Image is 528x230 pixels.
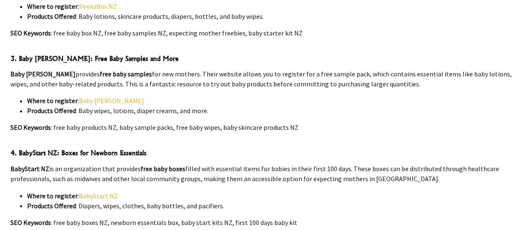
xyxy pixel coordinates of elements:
[10,28,518,38] p: : free baby box NZ, free baby samples NZ, expecting mother freebies, baby starter kit NZ
[27,190,518,200] li: :
[27,191,78,200] strong: Where to register
[10,217,518,227] p: : free baby boxes NZ, newborn essentials box, baby start kits NZ, first 100 days baby kit
[27,200,518,210] li: : Diapers, wipes, clothes, baby bottles, and pacifiers.
[27,106,76,115] strong: Products Offered
[10,164,518,184] p: is an organization that provides filled with essential items for babies in their first 100 days. ...
[27,11,518,21] li: : Baby lotions, skincare products, diapers, bottles, and baby wipes.
[27,12,76,20] strong: Products Offered
[79,96,144,105] a: Baby [PERSON_NAME]
[79,191,118,200] a: BabyStart NZ
[100,70,152,78] strong: free baby samples
[10,69,518,89] p: provides for new mothers. Their website allows you to register for a free sample pack, which cont...
[10,29,51,37] strong: SEO Keywords
[10,218,51,226] strong: SEO Keywords
[27,96,518,106] li: :
[10,149,147,157] strong: 4. BabyStart NZ: Boxes for Newborn Essentials
[10,164,49,173] strong: BabyStart NZ
[27,1,518,11] li: :
[27,201,76,210] strong: Products Offered
[10,122,518,132] p: : free baby products NZ, baby sample packs, free baby wipes, baby skincare products NZ
[27,96,78,105] strong: Where to register
[10,123,51,131] strong: SEO Keywords
[10,54,179,63] strong: 3. Baby [PERSON_NAME]: Free Baby Samples and More
[27,2,78,10] strong: Where to register
[10,70,76,78] strong: Baby [PERSON_NAME]
[79,2,117,10] a: PeekaBox NZ
[27,106,518,116] li: : Baby wipes, lotions, diaper creams, and more.
[141,164,185,173] strong: free baby boxes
